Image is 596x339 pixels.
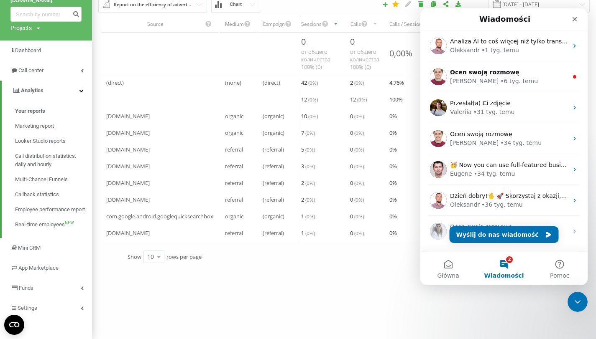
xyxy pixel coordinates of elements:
div: Campaign [263,20,285,28]
span: 0 % [389,111,397,121]
span: 2 [301,178,315,188]
span: ( 0 %) [357,96,367,103]
span: 0 % [389,228,397,238]
span: Real-time employees [15,220,65,229]
span: [DOMAIN_NAME] [106,144,150,154]
span: rows per page [166,253,202,261]
span: referral [225,228,243,238]
a: Your reports [15,104,92,119]
span: 0 % [389,178,397,188]
span: (referral) [263,195,284,205]
div: Source [106,20,205,28]
span: ( 0 %) [354,129,364,136]
span: (referral) [263,228,284,238]
span: 12 [350,94,367,104]
span: [DOMAIN_NAME] [106,228,150,238]
span: ( 0 %) [305,129,315,136]
i: This report will be loaded first when you open Analytics. You can set your any other report "as d... [392,1,399,7]
span: Multi-Channel Funnels [15,175,68,184]
div: Projects [10,24,32,32]
span: 0 [350,36,355,47]
iframe: Intercom live chat [568,292,588,312]
a: Employee performance report [15,202,92,217]
span: referral [225,161,243,171]
span: Callback statistics [15,190,59,199]
span: ( 0 %) [354,230,364,236]
a: Looker Studio reports [15,134,92,149]
button: Open CMP widget [4,315,24,335]
span: ( 0 %) [308,79,318,86]
span: 0 [350,178,364,188]
span: 0 % [389,161,397,171]
span: 0 [301,36,306,47]
span: 0 [350,111,364,121]
span: 42 [301,78,318,88]
span: ( 0 %) [305,146,315,153]
span: [DOMAIN_NAME] [106,178,150,188]
span: ( 0 %) [354,113,364,119]
span: Funds [19,285,33,291]
a: Analytics [2,81,92,101]
span: 2 [350,78,364,88]
span: 4.76 % [389,78,404,88]
span: (organic) [263,211,284,221]
span: ( 0 %) [354,213,364,220]
span: 7 [301,128,315,138]
a: Real-time employeesNEW [15,217,92,232]
span: organic [225,128,243,138]
div: scrollable content [101,15,587,241]
span: Show [128,253,141,261]
span: 0 [350,128,364,138]
span: ( 0 %) [354,196,364,203]
span: referral [225,144,243,154]
span: 1 [301,211,315,221]
span: ( 0 %) [305,196,315,203]
span: (referral) [263,144,284,154]
span: 1 [301,228,315,238]
span: Settings [18,305,37,311]
span: (direct) [263,78,280,88]
span: Dashboard [15,47,41,53]
span: 0 % [389,195,397,205]
span: (referral) [263,178,284,188]
div: Calls [350,20,361,28]
span: Mini CRM [18,245,41,251]
span: 0 [350,195,364,205]
span: App Marketplace [18,265,59,271]
span: 0 [350,211,364,221]
span: (organic) [263,111,284,121]
span: ( 0 %) [354,180,364,186]
i: Edit report [405,1,412,7]
span: organic [225,111,243,121]
div: 10 [147,253,154,261]
span: 100 % [389,94,403,104]
span: 0 % [389,128,397,138]
span: (none) [225,78,241,88]
span: referral [225,178,243,188]
span: ( 0 %) [305,213,315,220]
span: Employee performance report [15,205,85,214]
iframe: Intercom live chat [420,8,588,285]
span: ( 0 %) [305,163,315,169]
span: Analytics [21,87,43,94]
